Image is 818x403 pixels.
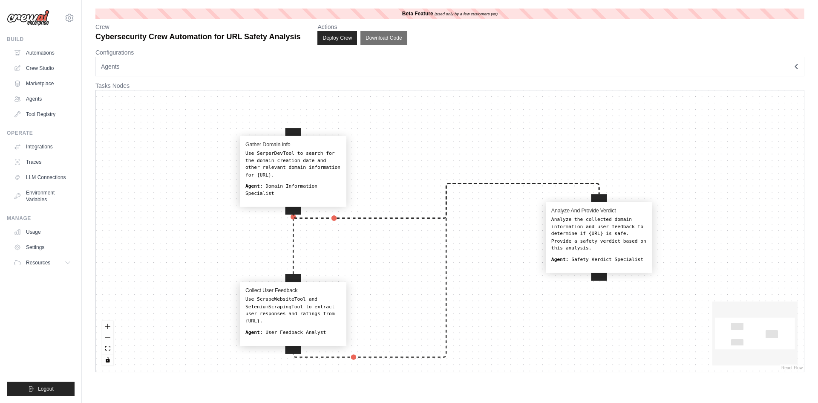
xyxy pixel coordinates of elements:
div: Domain Information Specialist [245,183,341,197]
button: zoom out [102,332,113,343]
h4: Gather Domain Info [245,141,341,148]
button: Logout [7,382,75,396]
iframe: Chat Widget [775,362,818,403]
div: Build [7,36,75,43]
button: Deploy Crew [317,31,357,45]
b: Agent: [551,257,569,262]
a: Settings [10,241,75,254]
a: Integrations [10,140,75,154]
a: Tool Registry [10,107,75,121]
p: Crew [95,23,300,31]
a: Marketplace [10,77,75,90]
p: Configurations [95,48,804,57]
h4: Collect User Feedback [245,287,341,294]
div: Gather Domain InfoUse SerperDevTool to search for the domain creation date and other relevant dom... [240,136,346,207]
b: Beta Feature [402,11,433,17]
span: Agents [101,62,120,71]
span: Logout [38,386,54,392]
i: (used only by a few customers yet) [435,12,498,16]
h4: Analyze And Provide Verdict [551,207,647,214]
img: Logo [7,10,49,26]
a: Environment Variables [10,186,75,206]
div: Analyze And Provide VerdictAnalyze the collected domain information and user feedback to determin... [546,202,652,273]
p: Tasks Nodes [95,81,804,90]
b: Agent: [245,330,263,335]
div: Manage [7,215,75,222]
g: Edge from collect_user_feedback to analyze_and_provide_verdict [293,183,599,360]
div: Operate [7,130,75,136]
div: Analyze the collected domain information and user feedback to determine if {URL} is safe. Provide... [551,216,647,252]
div: Collect User FeedbackUse ScrapeWebsiteTool and SeleniumScrapingTool to extract user responses and... [240,282,346,346]
a: Usage [10,225,75,239]
a: Automations [10,46,75,60]
a: Crew Studio [10,61,75,75]
b: Agent: [245,183,263,188]
div: Use SerperDevTool to search for the domain creation date and other relevant domain information fo... [245,150,341,178]
button: Download Code [360,31,407,45]
div: User Feedback Analyst [245,329,341,336]
g: Edge from gather_domain_info to collect_user_feedback [291,208,296,274]
button: Agents [95,57,804,76]
a: Agents [10,92,75,106]
button: fit view [102,343,113,354]
div: React Flow controls [102,321,113,365]
a: LLM Connections [10,171,75,184]
button: zoom in [102,321,113,332]
button: Resources [10,256,75,270]
a: Traces [10,155,75,169]
div: Use ScrapeWebsiteTool and SeleniumScrapingTool to extract user responses and ratings from {URL}. [245,296,341,325]
p: Actions [317,23,407,31]
p: Cybersecurity Crew Automation for URL Safety Analysis [95,31,300,43]
g: Edge from gather_domain_info to analyze_and_provide_verdict [293,183,599,220]
span: Resources [26,259,50,266]
button: toggle interactivity [102,354,113,365]
div: Safety Verdict Specialist [551,256,647,263]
